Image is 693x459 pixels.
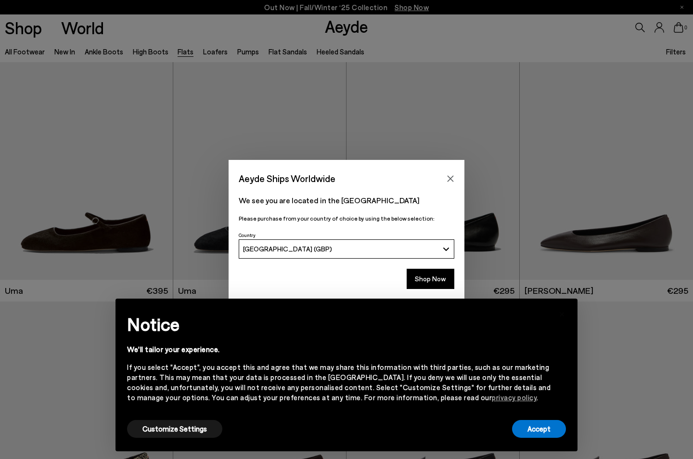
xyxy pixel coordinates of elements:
button: Accept [512,420,566,438]
h2: Notice [127,312,551,337]
span: Aeyde Ships Worldwide [239,170,335,187]
button: Shop Now [407,269,454,289]
button: Close this notice [551,302,574,325]
div: We'll tailor your experience. [127,344,551,354]
p: We see you are located in the [GEOGRAPHIC_DATA] [239,195,454,206]
button: Customize Settings [127,420,222,438]
button: Close [443,171,458,186]
div: If you select "Accept", you accept this and agree that we may share this information with third p... [127,362,551,403]
a: privacy policy [492,393,537,402]
p: Please purchase from your country of choice by using the below selection: [239,214,454,223]
span: × [559,306,565,320]
span: Country [239,232,256,238]
span: [GEOGRAPHIC_DATA] (GBP) [243,245,332,253]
